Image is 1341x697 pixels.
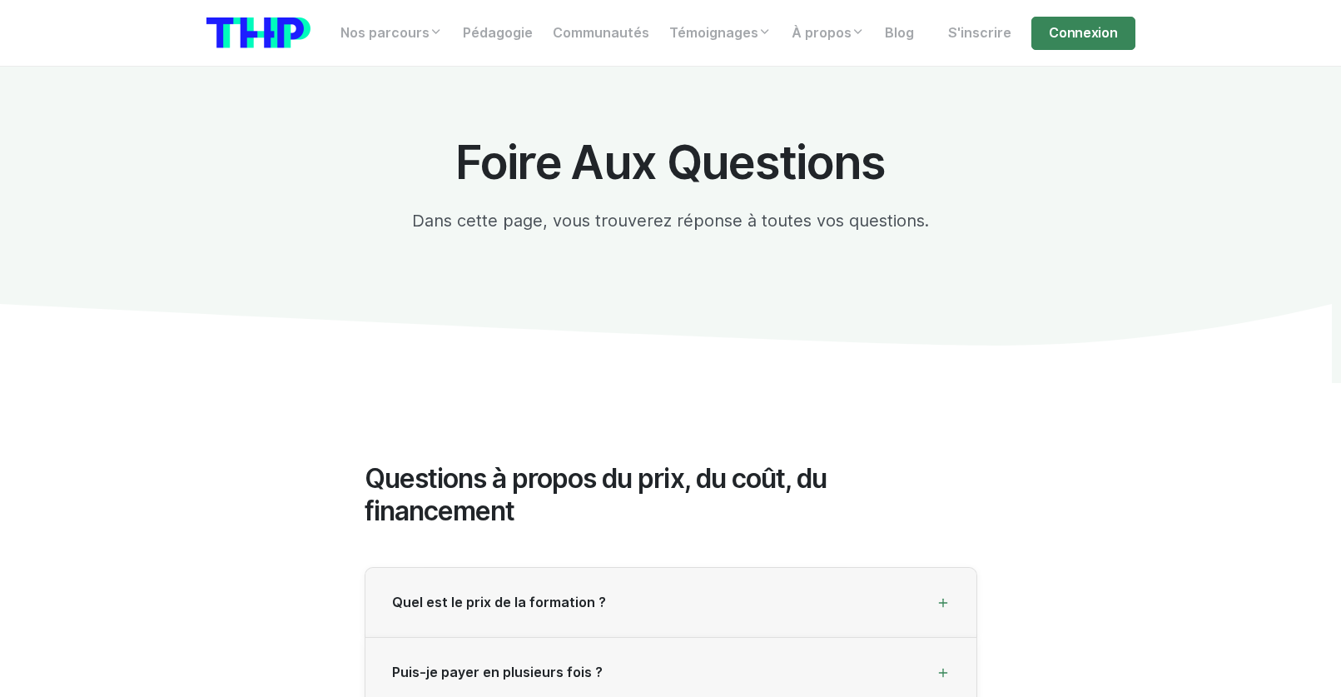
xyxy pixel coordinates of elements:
a: Témoignages [659,17,782,50]
a: À propos [782,17,875,50]
a: Connexion [1031,17,1135,50]
a: Nos parcours [330,17,453,50]
a: Communautés [543,17,659,50]
p: Dans cette page, vous trouverez réponse à toutes vos questions. [365,208,977,233]
h2: Questions à propos du prix, du coût, du financement [365,463,977,527]
img: logo [206,17,310,48]
span: Puis-je payer en plusieurs fois ? [392,665,603,680]
h1: Foire Aux Questions [365,137,977,188]
a: S'inscrire [938,17,1021,50]
a: Pédagogie [453,17,543,50]
span: Quel est le prix de la formation ? [392,595,606,610]
a: Blog [875,17,924,50]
